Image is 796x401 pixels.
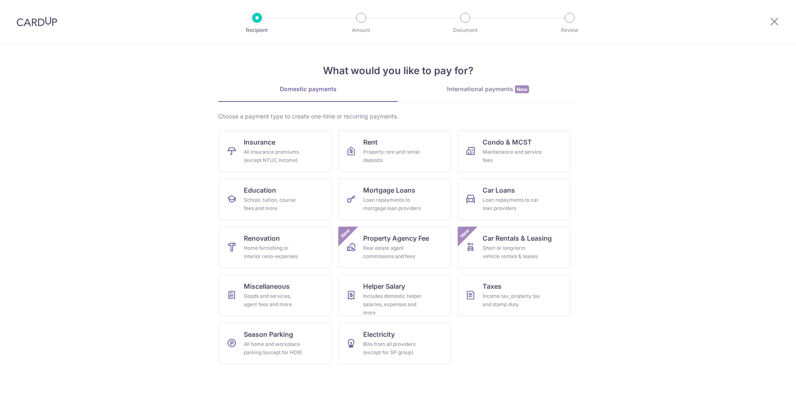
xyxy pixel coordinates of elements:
div: Property rent and rental deposits [363,148,423,164]
span: New [515,85,529,93]
div: Income tax, property tax and stamp duty [483,292,542,309]
span: New [339,227,352,240]
span: Car Loans [483,185,515,195]
div: School, tuition, course fees and more [244,196,303,213]
div: Includes domestic helper salaries, expenses and more [363,292,423,317]
a: Mortgage LoansLoan repayments to mortgage loan providers [338,179,451,220]
p: Amount [330,26,392,34]
div: Short or long‑term vehicle rentals & leases [483,244,542,261]
div: Choose a payment type to create one-time or recurring payments. [218,112,578,121]
div: Bills from all providers (except for SP group) [363,340,423,357]
a: Car Rentals & LeasingShort or long‑term vehicle rentals & leasesNew [458,227,570,268]
span: Car Rentals & Leasing [483,233,552,243]
span: Miscellaneous [244,281,290,291]
a: Property Agency FeeReal estate agent commissions and feesNew [338,227,451,268]
span: Renovation [244,233,280,243]
a: Car LoansLoan repayments to car loan providers [458,179,570,220]
span: Helper Salary [363,281,405,291]
a: Condo & MCSTMaintenance and service fees [458,130,570,172]
a: Helper SalaryIncludes domestic helper salaries, expenses and more [338,275,451,316]
div: International payments [398,85,578,94]
div: All insurance premiums (except NTUC Income) [244,148,303,164]
span: Taxes [483,281,502,291]
div: Goods and services, agent fees and more [244,292,303,309]
span: Condo & MCST [483,137,532,147]
div: Home furnishing or interior reno-expenses [244,244,303,261]
span: Mortgage Loans [363,185,415,195]
p: Document [434,26,496,34]
a: InsuranceAll insurance premiums (except NTUC Income) [219,130,332,172]
span: Electricity [363,329,395,339]
a: ElectricityBills from all providers (except for SP group) [338,323,451,364]
p: Review [539,26,600,34]
a: RentProperty rent and rental deposits [338,130,451,172]
span: New [458,227,472,240]
div: Maintenance and service fees [483,148,542,164]
span: Education [244,185,276,195]
span: Season Parking [244,329,293,339]
h4: What would you like to pay for? [218,63,578,78]
span: Property Agency Fee [363,233,429,243]
a: RenovationHome furnishing or interior reno-expenses [219,227,332,268]
span: Rent [363,137,378,147]
div: Domestic payments [218,85,398,93]
a: MiscellaneousGoods and services, agent fees and more [219,275,332,316]
a: EducationSchool, tuition, course fees and more [219,179,332,220]
a: Season ParkingAll home and workplace parking (except for HDB) [219,323,332,364]
div: Loan repayments to car loan providers [483,196,542,213]
span: Insurance [244,137,275,147]
a: TaxesIncome tax, property tax and stamp duty [458,275,570,316]
div: Loan repayments to mortgage loan providers [363,196,423,213]
div: Real estate agent commissions and fees [363,244,423,261]
img: CardUp [17,17,57,27]
p: Recipient [226,26,288,34]
div: All home and workplace parking (except for HDB) [244,340,303,357]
